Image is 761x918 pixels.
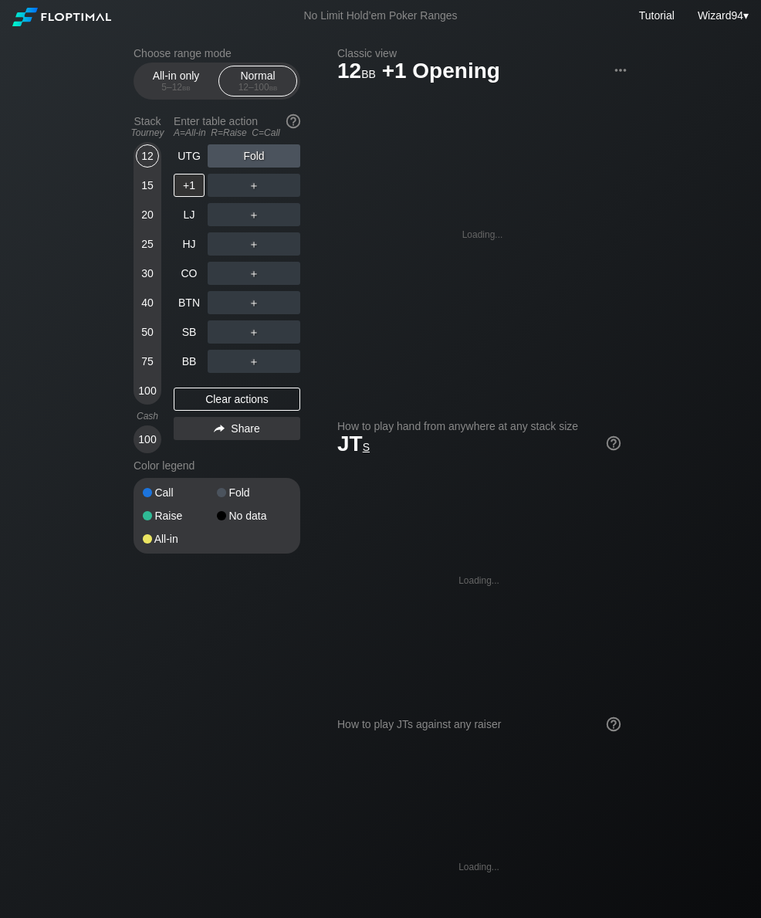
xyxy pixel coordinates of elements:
div: ＋ [208,291,300,314]
div: Raise [143,510,217,521]
div: Loading... [462,229,503,240]
div: 25 [136,232,159,256]
div: Color legend [134,453,300,478]
div: No data [217,510,291,521]
div: Call [143,487,217,498]
h2: How to play hand from anywhere at any stack size [337,420,621,432]
div: 100 [136,379,159,402]
div: 15 [136,174,159,197]
span: 12 [335,59,378,85]
span: s [363,437,370,454]
span: bb [269,82,278,93]
div: ＋ [208,320,300,344]
span: Wizard94 [698,9,743,22]
div: Stack [127,109,167,144]
div: BTN [174,291,205,314]
img: help.32db89a4.svg [605,435,622,452]
span: bb [182,82,191,93]
span: bb [361,64,376,81]
div: Loading... [458,862,499,872]
div: 12 [136,144,159,168]
img: Floptimal logo [12,8,111,26]
div: ▾ [694,7,751,24]
div: All-in only [140,66,211,96]
div: 5 – 12 [144,82,208,93]
div: +1 [174,174,205,197]
div: ＋ [208,232,300,256]
img: help.32db89a4.svg [285,113,302,130]
div: ＋ [208,262,300,285]
div: 12 – 100 [225,82,290,93]
div: ＋ [208,174,300,197]
div: UTG [174,144,205,168]
div: Tourney [127,127,167,138]
div: 50 [136,320,159,344]
div: SB [174,320,205,344]
div: No Limit Hold’em Poker Ranges [280,9,480,25]
div: All-in [143,534,217,544]
span: JT [337,432,370,456]
div: Clear actions [174,388,300,411]
div: ＋ [208,350,300,373]
h2: Classic view [337,47,627,59]
div: Enter table action [174,109,300,144]
div: 40 [136,291,159,314]
div: CO [174,262,205,285]
div: A=All-in R=Raise C=Call [174,127,300,138]
div: HJ [174,232,205,256]
div: 75 [136,350,159,373]
a: Tutorial [639,9,675,22]
div: Normal [222,66,293,96]
div: 100 [136,428,159,451]
div: 20 [136,203,159,226]
span: +1 Opening [380,59,502,85]
h2: Choose range mode [134,47,300,59]
div: How to play JTs against any raiser [337,718,621,730]
div: Share [174,417,300,440]
div: ＋ [208,203,300,226]
div: LJ [174,203,205,226]
div: Fold [217,487,291,498]
img: ellipsis.fd386fe8.svg [612,62,629,79]
div: Cash [127,411,167,422]
img: help.32db89a4.svg [605,716,622,733]
div: Fold [208,144,300,168]
img: share.864f2f62.svg [214,425,225,433]
div: BB [174,350,205,373]
div: 30 [136,262,159,285]
div: Loading... [458,575,499,586]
